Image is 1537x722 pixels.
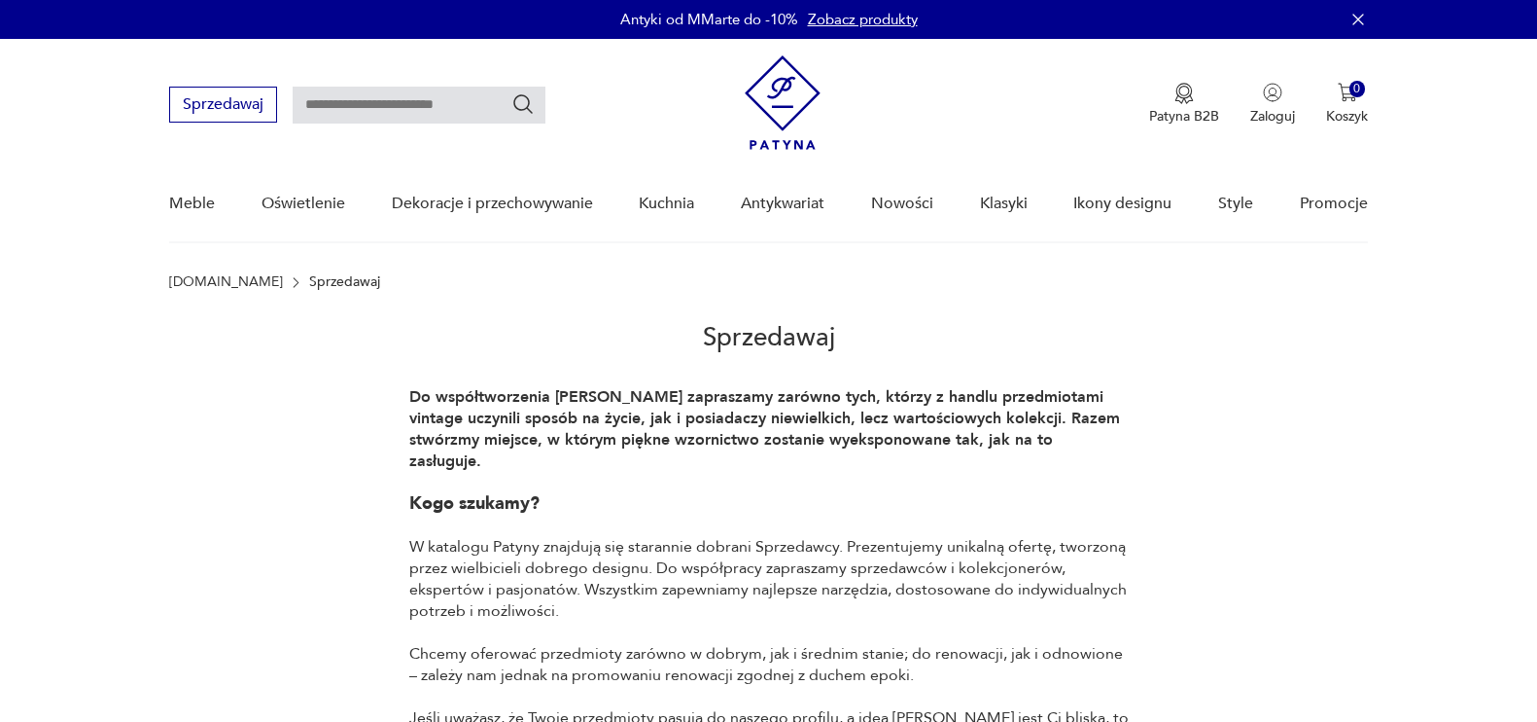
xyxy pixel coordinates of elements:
a: Dekoracje i przechowywanie [392,166,593,241]
p: Antyki od MMarte do -10% [620,10,798,29]
img: Ikona medalu [1174,83,1194,104]
p: W katalogu Patyny znajdują się starannie dobrani Sprzedawcy. Prezentujemy unikalną ofertę, tworzo... [409,536,1129,622]
a: Ikony designu [1073,166,1171,241]
div: 0 [1349,81,1366,97]
a: Kuchnia [639,166,694,241]
button: 0Koszyk [1326,83,1368,126]
p: Koszyk [1326,107,1368,126]
a: Antykwariat [741,166,824,241]
a: Ikona medaluPatyna B2B [1149,83,1219,126]
h2: Sprzedawaj [169,290,1368,386]
button: Zaloguj [1250,83,1295,126]
strong: Do współtworzenia [PERSON_NAME] zapraszamy zarówno tych, którzy z handlu przedmiotami vintage ucz... [409,386,1125,472]
a: Zobacz produkty [808,10,918,29]
button: Sprzedawaj [169,87,277,123]
img: Ikonka użytkownika [1263,83,1282,102]
a: [DOMAIN_NAME] [169,274,283,290]
button: Patyna B2B [1149,83,1219,126]
button: Szukaj [511,92,535,116]
img: Ikona koszyka [1338,83,1357,102]
a: Meble [169,166,215,241]
a: Klasyki [980,166,1028,241]
p: Patyna B2B [1149,107,1219,126]
a: Promocje [1300,166,1368,241]
p: Zaloguj [1250,107,1295,126]
a: Oświetlenie [262,166,345,241]
a: Sprzedawaj [169,99,277,113]
img: Patyna - sklep z meblami i dekoracjami vintage [745,55,821,150]
a: Style [1218,166,1253,241]
p: Chcemy oferować przedmioty zarówno w dobrym, jak i średnim stanie; do renowacji, jak i odnowione ... [409,643,1129,686]
h1: Kogo szukamy? [409,493,1129,515]
p: Sprzedawaj [309,274,380,290]
a: Nowości [871,166,933,241]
